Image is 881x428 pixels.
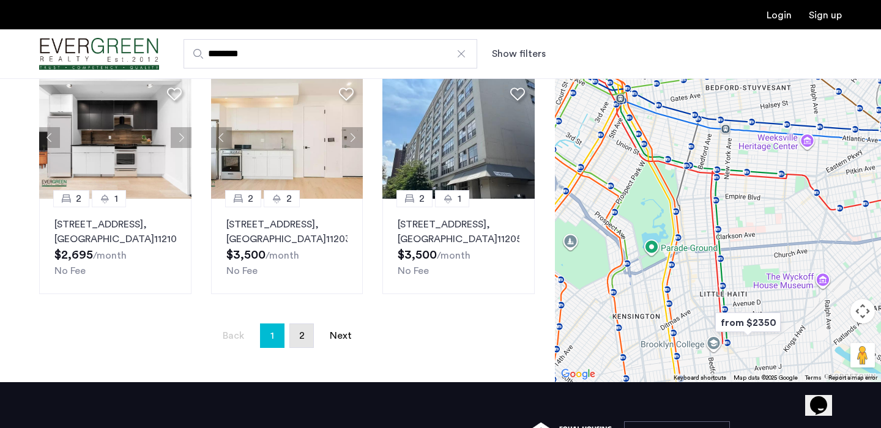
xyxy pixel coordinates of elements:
[558,366,598,382] img: Google
[39,199,191,294] a: 21[STREET_ADDRESS], [GEOGRAPHIC_DATA]11210No Fee
[76,191,81,206] span: 2
[299,331,305,341] span: 2
[850,343,875,367] button: Drag Pegman onto the map to open Street View
[171,127,191,148] button: Next apartment
[226,266,258,276] span: No Fee
[809,10,842,20] a: Registration
[286,191,292,206] span: 2
[226,217,348,246] p: [STREET_ADDRESS] 11203
[266,251,299,260] sub: /month
[211,127,232,148] button: Previous apartment
[184,39,477,68] input: Apartment Search
[223,331,244,341] span: Back
[54,249,93,261] span: $2,695
[850,299,875,323] button: Map camera controls
[270,326,274,345] span: 1
[458,191,461,206] span: 1
[674,374,726,382] button: Keyboard shortcuts
[382,199,535,294] a: 21[STREET_ADDRESS], [GEOGRAPHIC_DATA]11205No Fee
[39,31,159,77] img: logo
[211,199,363,294] a: 22[STREET_ADDRESS], [GEOGRAPHIC_DATA]11203No Fee
[437,251,470,260] sub: /month
[248,191,253,206] span: 2
[342,127,363,148] button: Next apartment
[419,191,425,206] span: 2
[39,31,159,77] a: Cazamio Logo
[398,249,437,261] span: $3,500
[226,249,266,261] span: $3,500
[492,46,546,61] button: Show or hide filters
[398,217,519,246] p: [STREET_ADDRESS] 11205
[54,217,176,246] p: [STREET_ADDRESS] 11210
[39,127,60,148] button: Previous apartment
[805,379,844,416] iframe: chat widget
[734,375,798,381] span: Map data ©2025 Google
[39,76,191,199] img: 1998_638350741132589269.jpeg
[710,309,786,336] div: from $2350
[828,374,877,382] a: Report a map error
[558,366,598,382] a: Open this area in Google Maps (opens a new window)
[211,76,363,199] img: 1998_638399843472048673.jpeg
[329,324,353,347] a: Next
[398,266,429,276] span: No Fee
[382,76,535,199] img: 2010_638403319569069932.jpeg
[114,191,118,206] span: 1
[39,323,535,348] nav: Pagination
[805,374,821,382] a: Terms
[93,251,127,260] sub: /month
[54,266,86,276] span: No Fee
[767,10,792,20] a: Login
